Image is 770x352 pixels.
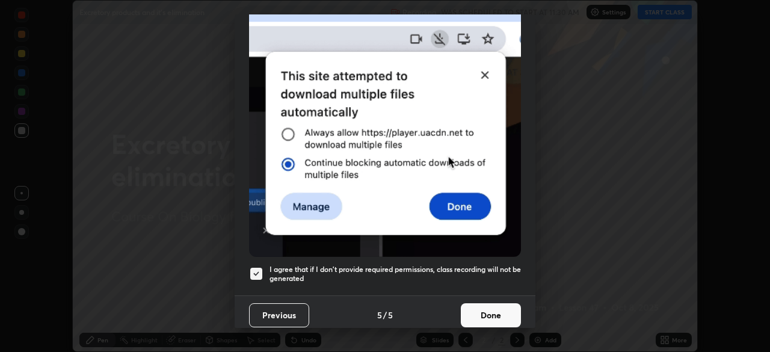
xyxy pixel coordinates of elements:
button: Done [461,303,521,327]
h4: 5 [388,309,393,321]
button: Previous [249,303,309,327]
h5: I agree that if I don't provide required permissions, class recording will not be generated [269,265,521,283]
h4: / [383,309,387,321]
h4: 5 [377,309,382,321]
